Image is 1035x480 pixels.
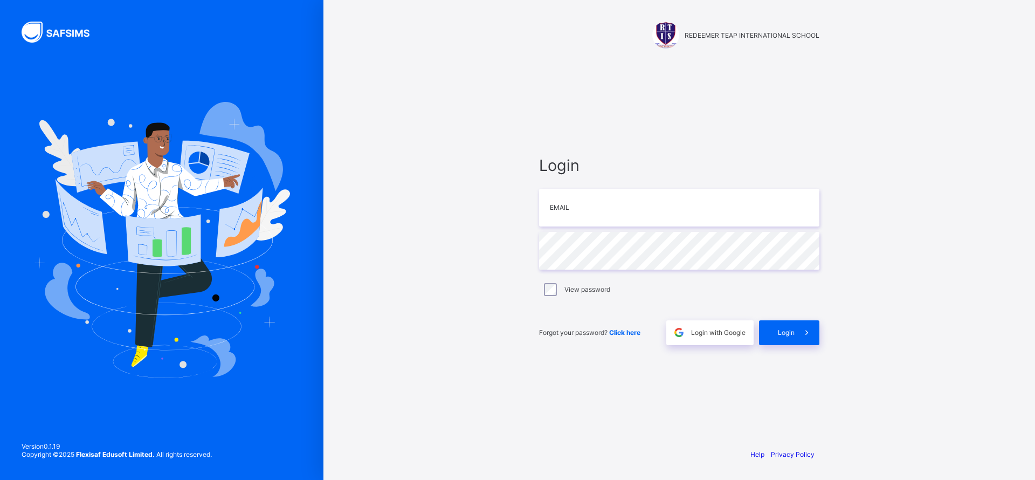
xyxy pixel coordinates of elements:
[609,328,640,337] a: Click here
[539,156,819,175] span: Login
[771,450,815,458] a: Privacy Policy
[750,450,764,458] a: Help
[33,102,290,378] img: Hero Image
[22,450,212,458] span: Copyright © 2025 All rights reserved.
[778,328,795,337] span: Login
[539,328,640,337] span: Forgot your password?
[22,442,212,450] span: Version 0.1.19
[22,22,102,43] img: SAFSIMS Logo
[564,285,610,293] label: View password
[685,31,819,39] span: REDEEMER TEAP INTERNATIONAL SCHOOL
[673,326,685,339] img: google.396cfc9801f0270233282035f929180a.svg
[691,328,746,337] span: Login with Google
[76,450,155,458] strong: Flexisaf Edusoft Limited.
